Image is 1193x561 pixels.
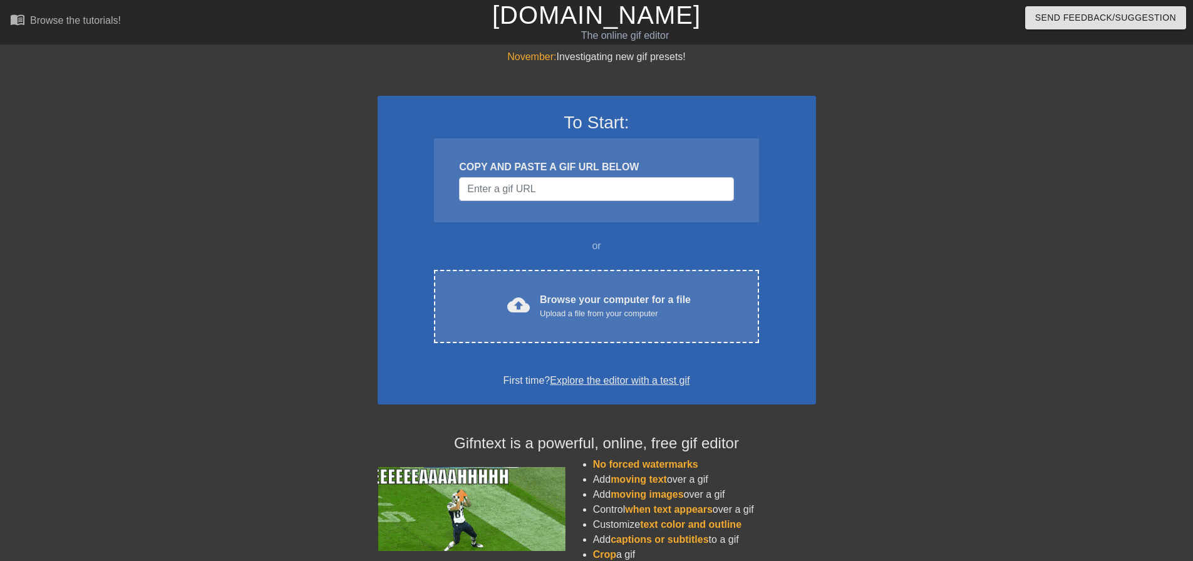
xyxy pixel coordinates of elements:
[507,294,530,316] span: cloud_upload
[550,375,689,386] a: Explore the editor with a test gif
[507,51,556,62] span: November:
[593,472,816,487] li: Add over a gif
[640,519,741,530] span: text color and outline
[410,239,783,254] div: or
[10,12,25,27] span: menu_book
[540,292,691,320] div: Browse your computer for a file
[394,112,800,133] h3: To Start:
[593,532,816,547] li: Add to a gif
[404,28,846,43] div: The online gif editor
[625,504,713,515] span: when text appears
[593,487,816,502] li: Add over a gif
[611,474,667,485] span: moving text
[10,12,121,31] a: Browse the tutorials!
[378,467,566,551] img: football_small.gif
[540,307,691,320] div: Upload a file from your computer
[593,549,616,560] span: Crop
[492,1,701,29] a: [DOMAIN_NAME]
[30,15,121,26] div: Browse the tutorials!
[593,459,698,470] span: No forced watermarks
[593,502,816,517] li: Control over a gif
[378,49,816,64] div: Investigating new gif presets!
[611,534,708,545] span: captions or subtitles
[378,435,816,453] h4: Gifntext is a powerful, online, free gif editor
[394,373,800,388] div: First time?
[1025,6,1186,29] button: Send Feedback/Suggestion
[459,160,733,175] div: COPY AND PASTE A GIF URL BELOW
[611,489,683,500] span: moving images
[459,177,733,201] input: Username
[1035,10,1176,26] span: Send Feedback/Suggestion
[593,517,816,532] li: Customize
